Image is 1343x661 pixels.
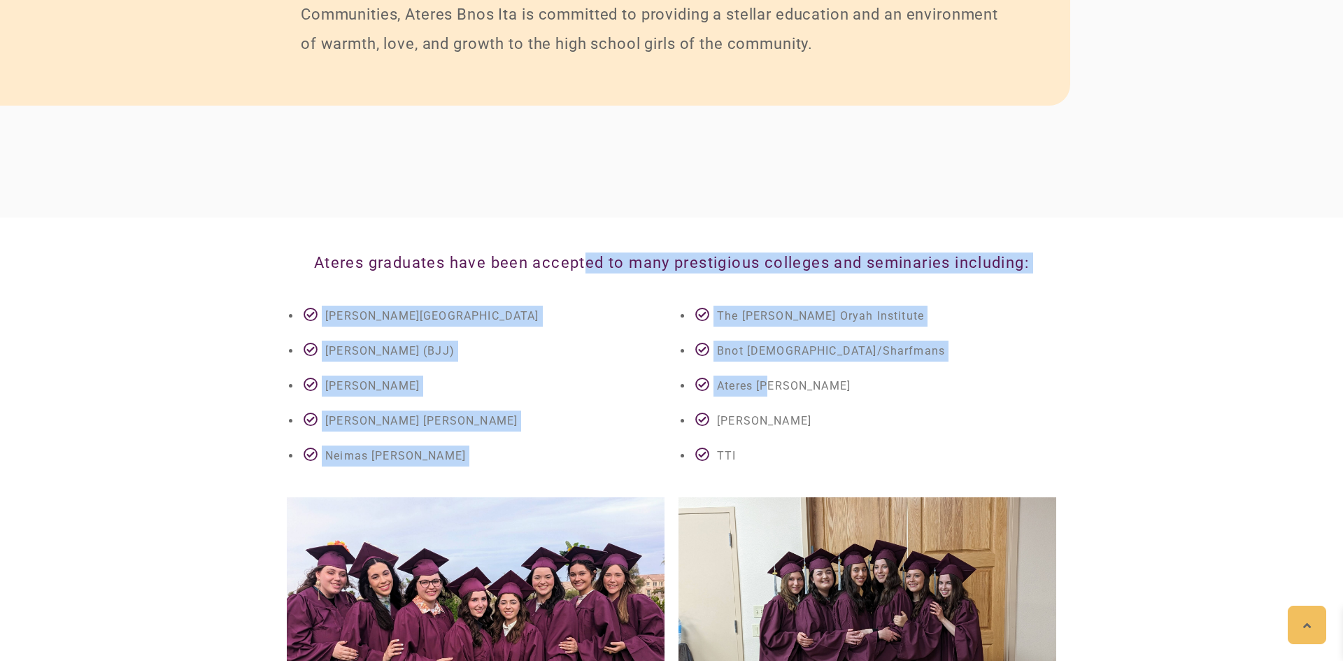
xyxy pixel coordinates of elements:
span: [PERSON_NAME] [325,379,420,392]
span: The [PERSON_NAME] Oryah Institute [717,309,924,322]
span: Ateres [PERSON_NAME] [717,379,851,392]
span: [PERSON_NAME][GEOGRAPHIC_DATA] [325,309,539,322]
span: [PERSON_NAME] (BJJ) [325,344,455,357]
span: [PERSON_NAME] [PERSON_NAME] [325,414,518,427]
span: Neimas [PERSON_NAME] [325,449,466,462]
span: [PERSON_NAME] [717,414,811,427]
span: Bnot [DEMOGRAPHIC_DATA]/Sharfmans [717,344,945,357]
h3: Ateres graduates have been accepted to many prestigious colleges and seminaries including: [280,253,1063,273]
span: TTI [717,449,736,462]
